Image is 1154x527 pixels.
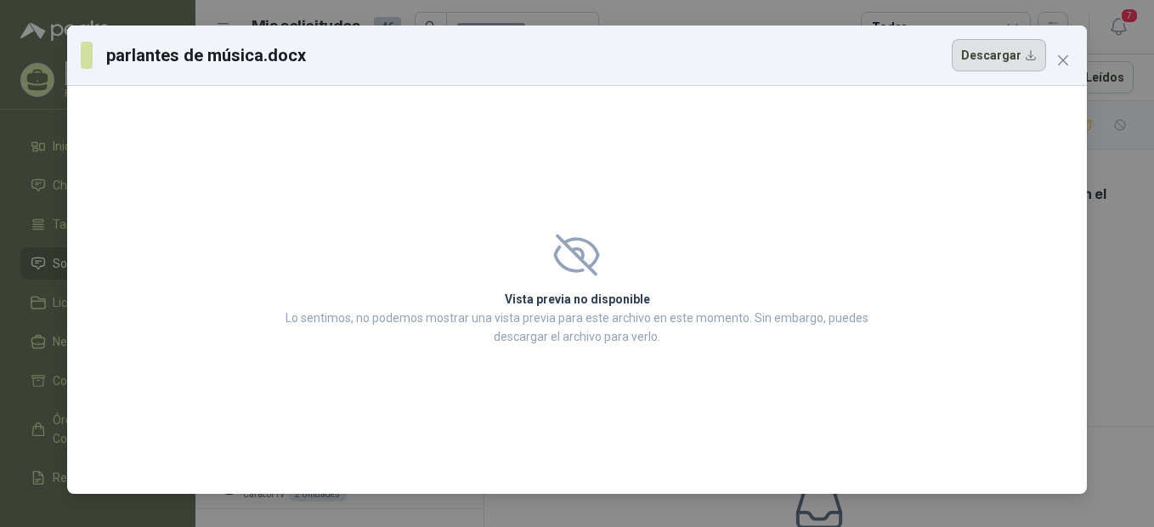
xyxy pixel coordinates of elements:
button: Descargar [952,39,1046,71]
span: close [1056,54,1070,67]
h2: Vista previa no disponible [280,290,874,309]
h3: parlantes de música.docx [106,42,308,68]
p: Lo sentimos, no podemos mostrar una vista previa para este archivo en este momento. Sin embargo, ... [280,309,874,346]
button: Close [1049,47,1077,74]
